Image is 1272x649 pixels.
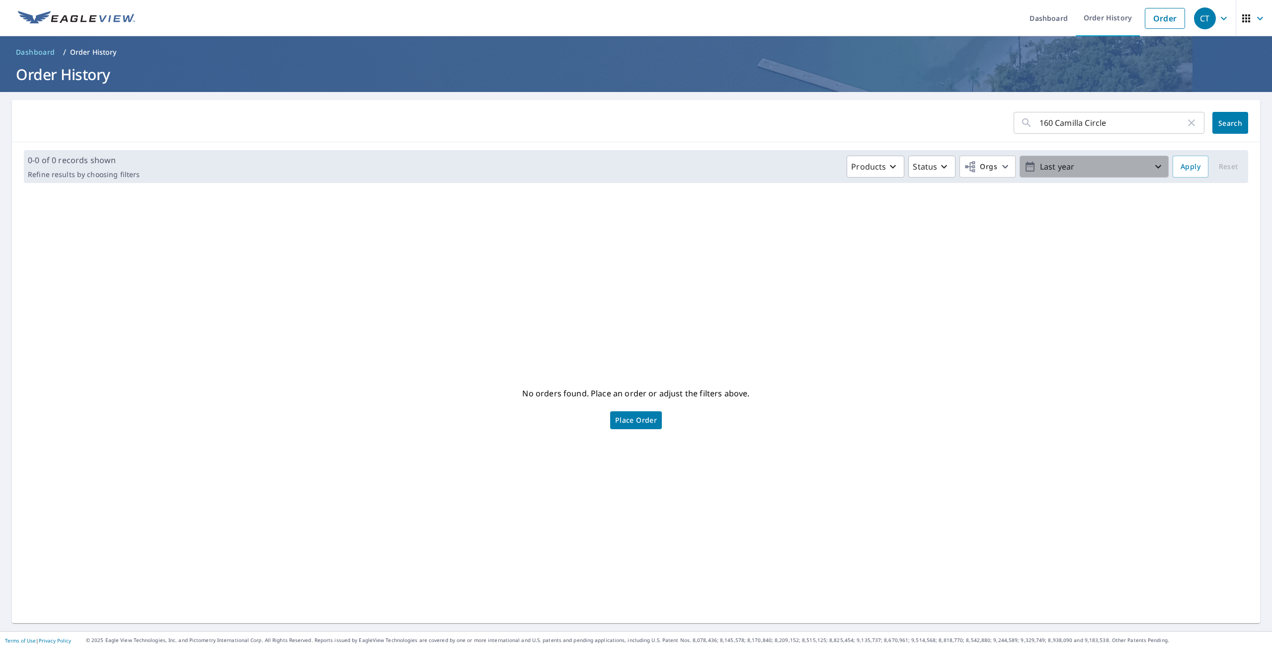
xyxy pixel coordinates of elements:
[1036,158,1152,176] p: Last year
[522,385,749,401] p: No orders found. Place an order or adjust the filters above.
[63,46,66,58] li: /
[964,161,997,173] span: Orgs
[615,418,657,423] span: Place Order
[1020,156,1169,178] button: Last year
[1212,112,1248,134] button: Search
[12,44,59,60] a: Dashboard
[70,47,117,57] p: Order History
[16,47,55,57] span: Dashboard
[1145,8,1185,29] a: Order
[5,637,36,644] a: Terms of Use
[1181,161,1200,173] span: Apply
[5,638,71,644] p: |
[847,156,904,178] button: Products
[1220,118,1240,128] span: Search
[18,11,135,26] img: EV Logo
[39,637,71,644] a: Privacy Policy
[1173,156,1208,178] button: Apply
[1194,7,1216,29] div: CT
[913,161,937,173] p: Status
[86,637,1267,644] p: © 2025 Eagle View Technologies, Inc. and Pictometry International Corp. All Rights Reserved. Repo...
[610,411,662,429] a: Place Order
[28,170,140,179] p: Refine results by choosing filters
[28,154,140,166] p: 0-0 of 0 records shown
[12,64,1260,85] h1: Order History
[908,156,955,178] button: Status
[12,44,1260,60] nav: breadcrumb
[851,161,886,173] p: Products
[1039,109,1186,137] input: Address, Report #, Claim ID, etc.
[959,156,1016,178] button: Orgs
